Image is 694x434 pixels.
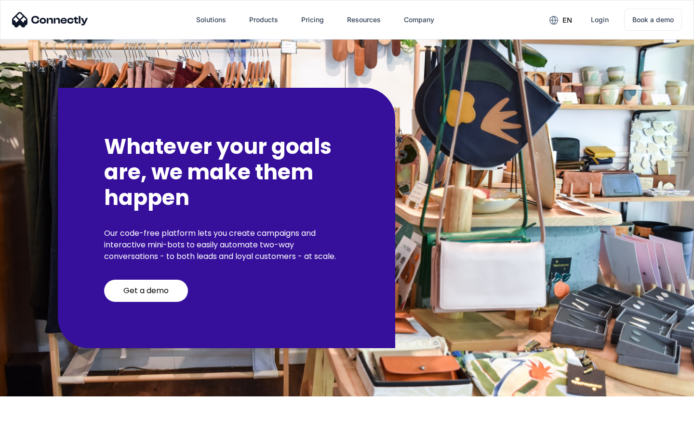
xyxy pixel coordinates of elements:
[624,9,682,31] a: Book a demo
[196,13,226,27] div: Solutions
[19,417,58,431] ul: Language list
[591,13,609,27] div: Login
[104,228,349,262] p: Our code-free platform lets you create campaigns and interactive mini-bots to easily automate two...
[104,280,188,302] a: Get a demo
[404,13,434,27] div: Company
[347,13,381,27] div: Resources
[562,14,572,27] div: en
[301,13,324,27] div: Pricing
[583,8,616,31] a: Login
[123,286,169,296] div: Get a demo
[249,13,278,27] div: Products
[10,417,58,431] aside: Language selected: English
[12,12,88,27] img: Connectly Logo
[104,134,349,210] h2: Whatever your goals are, we make them happen
[294,8,332,31] a: Pricing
